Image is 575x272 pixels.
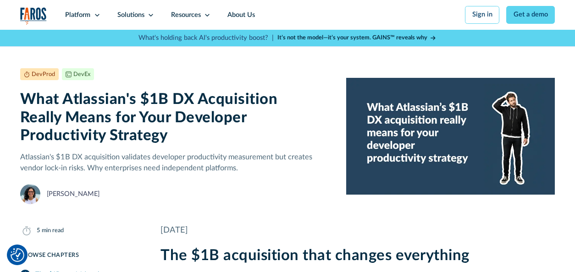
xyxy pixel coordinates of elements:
div: Browse Chapters [20,251,140,260]
a: Sign in [465,6,499,23]
p: What's holding back AI's productivity boost? | [138,33,274,43]
strong: It’s not the model—it’s your system. GAINS™ reveals why [277,35,427,40]
img: Logo of the analytics and reporting company Faros. [20,7,47,25]
div: Solutions [117,10,144,20]
div: Platform [65,10,90,20]
button: Cookie Settings [11,248,24,262]
a: Get a demo [506,6,555,23]
div: DevProd [32,70,55,79]
div: 5 [37,226,40,235]
h1: What Atlassian's $1B DX Acquisition Really Means for Your Developer Productivity Strategy [20,91,333,145]
img: Naomi Lurie [20,184,40,204]
div: DevEx [73,70,90,79]
strong: The $1B acquisition that changes everything [160,248,470,263]
img: Revisit consent button [11,248,24,262]
div: [PERSON_NAME] [47,189,100,199]
div: [DATE] [160,224,555,236]
div: Resources [171,10,201,20]
a: home [20,7,47,25]
img: Developer scratching his head on a blue background [346,68,555,204]
div: min read [42,226,64,235]
a: It’s not the model—it’s your system. GAINS™ reveals why [277,33,437,42]
p: Atlassian's $1B DX acquisition validates developer productivity measurement but creates vendor lo... [20,152,333,174]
